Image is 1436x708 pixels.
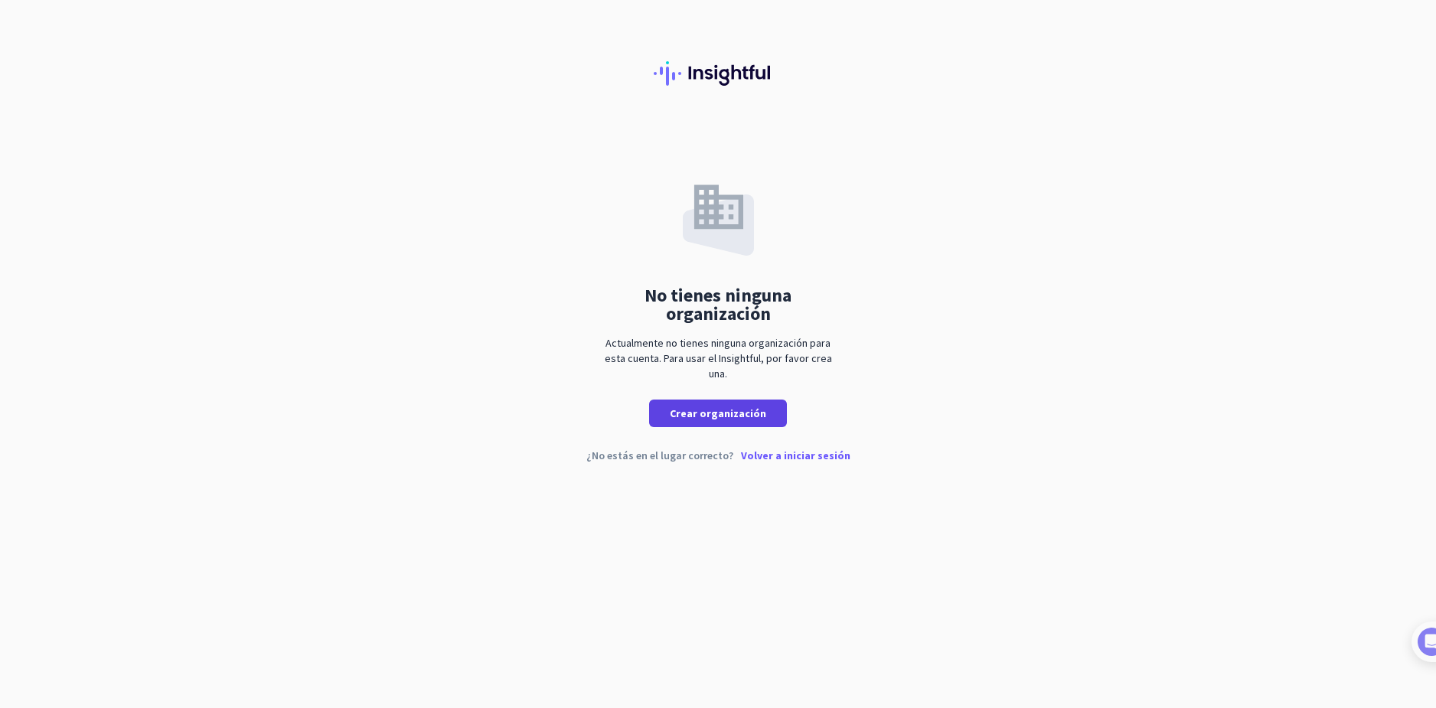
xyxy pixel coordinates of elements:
[599,335,837,381] div: Actualmente no tienes ninguna organización para esta cuenta. Para usar el Insightful, por favor c...
[654,61,782,86] img: Insightful
[599,286,837,323] div: No tienes ninguna organización
[670,406,766,421] span: Crear organización
[741,450,850,461] p: Volver a iniciar sesión
[649,400,787,427] button: Crear organización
